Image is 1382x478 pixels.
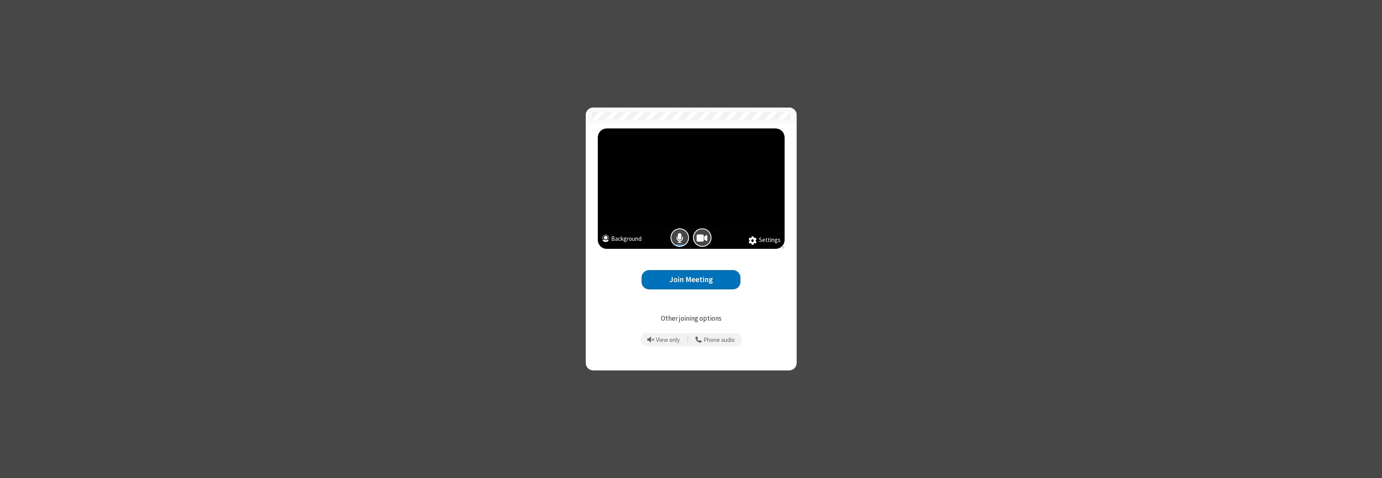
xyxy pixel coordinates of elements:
button: Join Meeting [642,270,740,290]
button: Mic is on [671,228,689,247]
button: Prevent echo when there is already an active mic and speaker in the room. [644,333,683,347]
span: Phone audio [703,337,735,344]
button: Background [602,234,642,245]
span: | [687,334,689,346]
p: Other joining options [598,313,785,324]
span: View only [656,337,680,344]
button: Camera is on [693,228,711,247]
button: Settings [748,236,781,245]
button: Use your phone for mic and speaker while you view the meeting on this device. [693,333,738,347]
